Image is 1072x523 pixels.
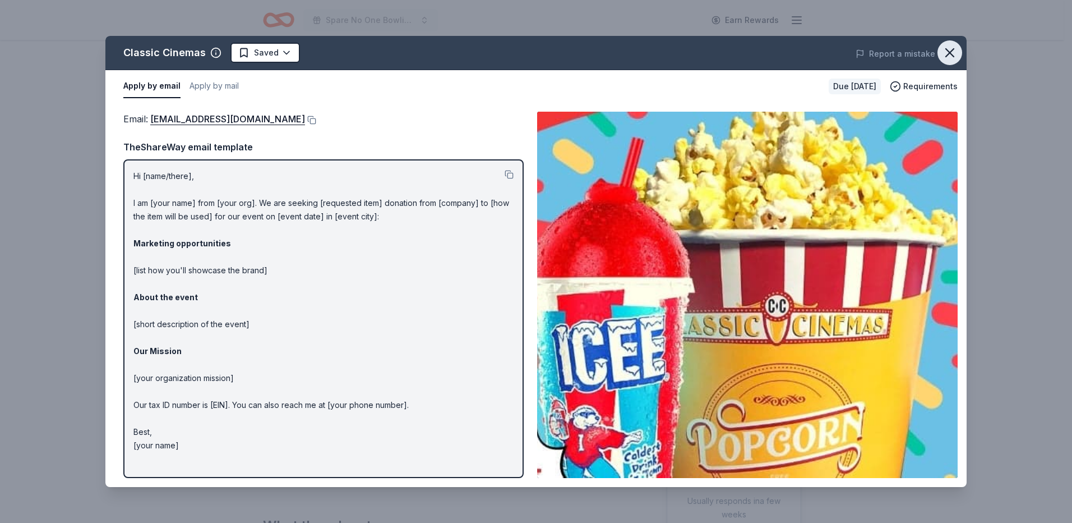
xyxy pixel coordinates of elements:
button: Report a mistake [856,47,935,61]
button: Apply by mail [190,75,239,98]
strong: Our Mission [133,346,182,356]
span: Requirements [903,80,958,93]
div: TheShareWay email template [123,140,524,154]
div: Due [DATE] [829,79,881,94]
strong: About the event [133,292,198,302]
p: Hi [name/there], I am [your name] from [your org]. We are seeking [requested item] donation from ... [133,169,514,452]
button: Requirements [890,80,958,93]
span: Saved [254,46,279,59]
a: [EMAIL_ADDRESS][DOMAIN_NAME] [150,112,305,126]
div: Classic Cinemas [123,44,206,62]
button: Apply by email [123,75,181,98]
span: Email : [123,113,305,125]
button: Saved [230,43,300,63]
strong: Marketing opportunities [133,238,231,248]
img: Image for Classic Cinemas [537,112,958,478]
